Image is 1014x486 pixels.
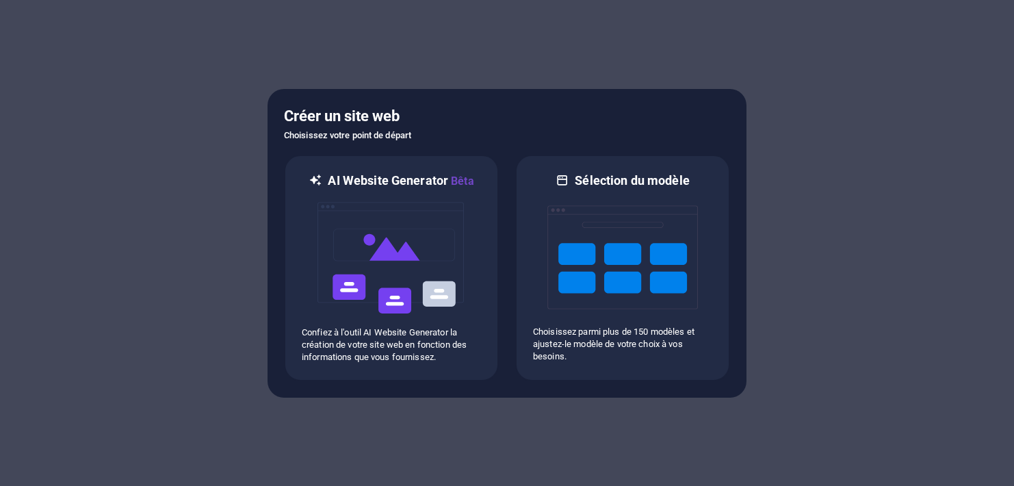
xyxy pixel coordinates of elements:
p: Confiez à l'outil AI Website Generator la création de votre site web en fonction des informations... [302,327,481,363]
div: AI Website GeneratorBêtaaiConfiez à l'outil AI Website Generator la création de votre site web en... [284,155,499,381]
h5: Créer un site web [284,105,730,127]
h6: Sélection du modèle [575,172,690,189]
p: Choisissez parmi plus de 150 modèles et ajustez-le modèle de votre choix à vos besoins. [533,326,712,363]
img: ai [316,190,467,327]
div: Sélection du modèleChoisissez parmi plus de 150 modèles et ajustez-le modèle de votre choix à vos... [515,155,730,381]
h6: AI Website Generator [328,172,473,190]
h6: Choisissez votre point de départ [284,127,730,144]
span: Bêta [448,175,474,188]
